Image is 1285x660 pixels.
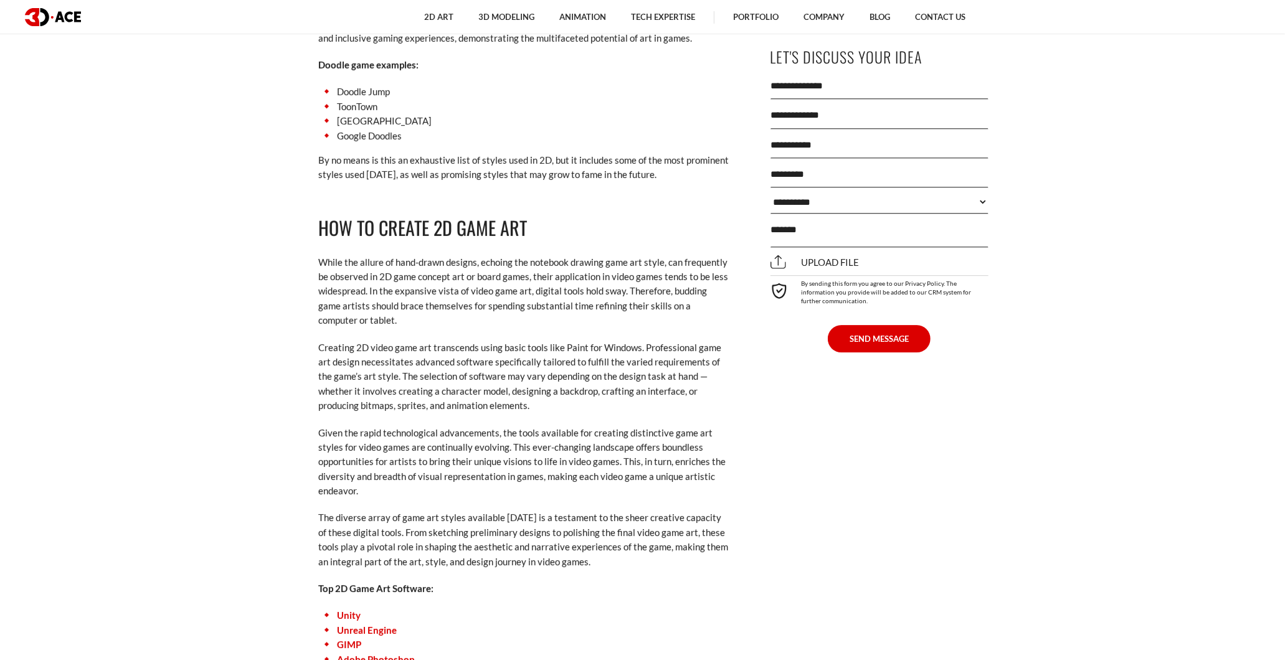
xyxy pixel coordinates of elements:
[771,43,989,71] p: Let's Discuss Your Idea
[25,8,81,26] img: logo dark
[319,511,730,569] p: The diverse array of game art styles available [DATE] is a testament to the sheer creative capaci...
[319,100,730,114] li: ToonTown
[319,129,730,143] li: Google Doodles
[828,325,931,352] button: SEND MESSAGE
[319,85,730,99] li: Doodle Jump
[338,625,397,636] a: Unreal Engine
[319,341,730,413] p: Creating 2D video game art transcends using basic tools like Paint for Windows. Professional game...
[319,255,730,328] p: While the allure of hand-drawn designs, echoing the notebook drawing game art style, can frequent...
[319,153,730,182] p: By no means is this an exhaustive list of styles used in 2D, but it includes some of the most pro...
[319,114,730,128] li: [GEOGRAPHIC_DATA]
[771,257,860,268] span: Upload file
[338,639,362,650] a: GIMP
[338,610,361,621] a: Unity
[319,59,419,70] strong: Doodle game examples:
[771,275,989,305] div: By sending this form you agree to our Privacy Policy. The information you provide will be added t...
[319,583,434,594] strong: Top 2D Game Art Software:
[319,426,730,499] p: Given the rapid technological advancements, the tools available for creating distinctive game art...
[319,214,730,243] h2: How to Create 2D Game Art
